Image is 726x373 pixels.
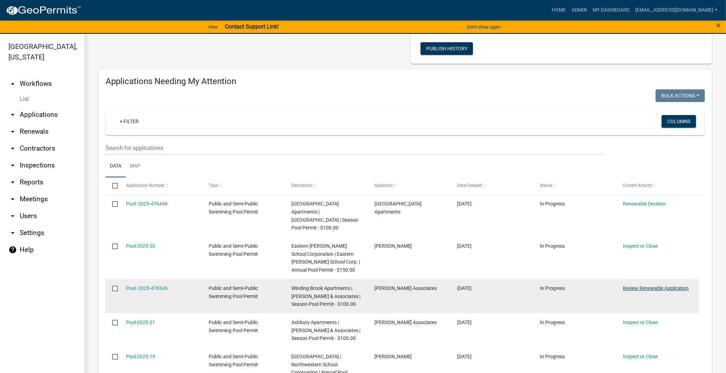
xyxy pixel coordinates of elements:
span: Public and Semi-Public Swimming Pool Permit [209,285,258,299]
span: In Progress [540,243,565,249]
span: 09/10/2025 [457,243,472,249]
button: Publish History [421,42,473,55]
a: Pool-2025-19 [126,354,156,359]
i: help [8,246,17,254]
span: Eastern Howard School Corporation | Eastern Howard School Corp. | Annual Pool Permit - $150.00 [291,243,360,273]
a: Pool-2025-20 [126,243,156,249]
span: Winding Brook Apartments | Stallard & Associates | Season Pool Permit - $100.00 [291,285,360,307]
span: In Progress [540,354,565,359]
datatable-header-cell: Type [202,177,285,194]
input: Search for applications [106,141,603,155]
a: Inspect or Close [623,243,658,249]
span: 09/10/2025 [457,285,472,291]
a: Data [106,155,126,178]
datatable-header-cell: Date Created [450,177,533,194]
a: [EMAIL_ADDRESS][DOMAIN_NAME] [632,4,720,17]
span: stallard Associates [374,285,437,291]
span: 08/26/2025 [457,354,472,359]
span: 09/10/2025 [457,320,472,325]
span: Jeff Layden [374,354,412,359]
strong: Contact Support Link! [225,23,279,30]
datatable-header-cell: Current Activity [616,177,699,194]
span: Description [291,183,313,188]
a: My Dashboard [590,4,632,17]
span: stallard Associates [374,320,437,325]
span: In Progress [540,320,565,325]
span: Date Created [457,183,482,188]
i: arrow_drop_down [8,195,17,203]
span: Current Activity [623,183,652,188]
span: Application Number [126,183,164,188]
button: Don't show again [464,21,504,33]
wm-modal-confirm: Workflow Publish History [421,46,473,52]
span: Public and Semi-Public Swimming Pool Permit [209,354,258,367]
span: Public and Semi-Public Swimming Pool Permit [209,320,258,333]
span: Public and Semi-Public Swimming Pool Permit [209,243,258,257]
a: View [205,21,221,33]
i: arrow_drop_down [8,127,17,136]
span: Amberwood Place Apartments [374,201,422,215]
button: Close [716,21,721,30]
span: Jon Bearden [374,243,412,249]
i: arrow_drop_up [8,80,17,88]
span: In Progress [540,201,565,207]
datatable-header-cell: Applicant [368,177,450,194]
a: Pool -2025-476446 [126,201,168,207]
a: Admin [569,4,590,17]
datatable-header-cell: Application Number [119,177,202,194]
a: Home [549,4,569,17]
span: Status [540,183,552,188]
a: Pool -2025-476346 [126,285,168,291]
button: Bulk Actions [656,89,705,102]
span: In Progress [540,285,565,291]
datatable-header-cell: Status [533,177,616,194]
h4: Applications Needing My Attention [106,76,705,87]
a: Inspect or Close [623,354,658,359]
span: Applicant [374,183,393,188]
i: arrow_drop_down [8,229,17,237]
span: Type [209,183,218,188]
a: Review Renewable Application [623,285,689,291]
i: arrow_drop_down [8,144,17,153]
datatable-header-cell: Select [106,177,119,194]
a: Pool-2025-21 [126,320,156,325]
i: arrow_drop_down [8,212,17,220]
a: Inspect or Close [623,320,658,325]
a: Map [126,155,145,178]
span: Ashbury Apartments | Stallard & Associates | Season Pool Permit - $100.00 [291,320,360,341]
datatable-header-cell: Description [285,177,367,194]
i: arrow_drop_down [8,110,17,119]
button: Columns [662,115,696,128]
a: + Filter [114,115,144,128]
span: Public and Semi-Public Swimming Pool Permit [209,201,258,215]
i: arrow_drop_down [8,161,17,170]
a: Renewable Decision [623,201,666,207]
span: Amberwood Place Apartments | Amberwood Hc4 | Season Pool Permit - $100.00 [291,201,358,230]
i: arrow_drop_down [8,178,17,186]
span: 09/10/2025 [457,201,472,207]
span: × [716,20,721,30]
